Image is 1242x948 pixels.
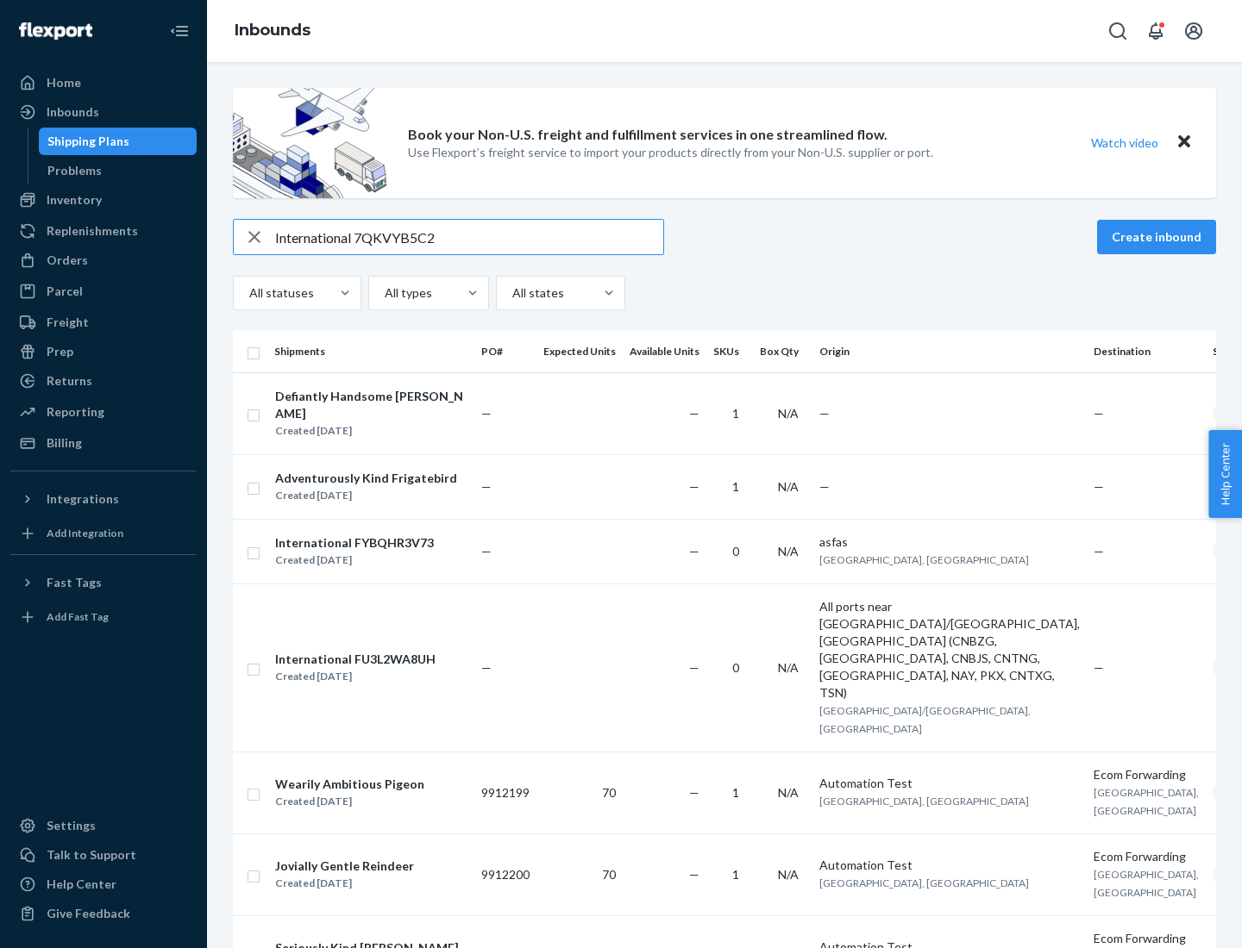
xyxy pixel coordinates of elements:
div: Inventory [47,191,102,209]
span: 1 [732,479,739,494]
div: International FYBQHR3V73 [275,534,434,552]
span: — [481,406,492,421]
div: Prep [47,343,73,360]
div: Automation Test [819,857,1080,874]
span: — [1094,406,1104,421]
span: [GEOGRAPHIC_DATA], [GEOGRAPHIC_DATA] [819,795,1029,808]
span: — [689,406,699,421]
div: Created [DATE] [275,793,424,810]
th: Destination [1087,331,1206,372]
th: Origin [812,331,1087,372]
td: 9912199 [474,752,536,833]
span: 70 [602,867,616,882]
div: Ecom Forwarding [1094,848,1199,865]
div: Add Integration [47,526,123,540]
th: SKUs [706,331,753,372]
span: — [1094,660,1104,675]
a: Talk to Support [10,841,197,869]
a: Returns [10,367,197,395]
div: Created [DATE] [275,552,434,569]
button: Open notifications [1138,14,1173,48]
div: Billing [47,434,82,452]
a: Prep [10,338,197,365]
button: Help Center [1208,430,1242,518]
div: Returns [47,372,92,390]
div: Give Feedback [47,905,130,922]
div: Automation Test [819,775,1080,792]
a: Help Center [10,870,197,898]
div: Fast Tags [47,574,102,591]
div: All ports near [GEOGRAPHIC_DATA]/[GEOGRAPHIC_DATA], [GEOGRAPHIC_DATA] (CNBZG, [GEOGRAPHIC_DATA], ... [819,598,1080,702]
button: Give Feedback [10,900,197,927]
p: Book your Non-U.S. freight and fulfillment services in one streamlined flow. [408,125,888,145]
div: Created [DATE] [275,875,414,892]
button: Close [1173,130,1195,155]
span: [GEOGRAPHIC_DATA], [GEOGRAPHIC_DATA] [1094,868,1199,899]
div: Ecom Forwarding [1094,766,1199,783]
a: Parcel [10,278,197,305]
a: Replenishments [10,217,197,245]
span: 1 [732,785,739,800]
span: [GEOGRAPHIC_DATA]/[GEOGRAPHIC_DATA], [GEOGRAPHIC_DATA] [819,704,1031,735]
div: Defiantly Handsome [PERSON_NAME] [275,388,467,422]
div: Created [DATE] [275,668,436,685]
a: Add Integration [10,520,197,547]
span: N/A [778,544,799,558]
th: Shipments [267,331,474,372]
span: [GEOGRAPHIC_DATA], [GEOGRAPHIC_DATA] [1094,786,1199,817]
button: Fast Tags [10,569,197,596]
img: Flexport logo [19,22,92,40]
div: Freight [47,314,89,331]
span: — [689,660,699,675]
a: Problems [39,157,198,184]
a: Billing [10,429,197,457]
a: Inventory [10,186,197,214]
div: Add Fast Tag [47,609,109,624]
span: N/A [778,660,799,675]
a: Home [10,69,197,97]
a: Inbounds [10,98,197,126]
ol: breadcrumbs [221,6,324,56]
div: Shipping Plans [47,133,129,150]
span: — [1094,479,1104,494]
span: — [819,406,830,421]
a: Orders [10,246,197,274]
span: — [1094,544,1104,558]
span: [GEOGRAPHIC_DATA], [GEOGRAPHIC_DATA] [819,553,1029,566]
div: International FU3L2WA8UH [275,651,436,668]
div: asfas [819,533,1080,551]
a: Inbounds [235,21,310,40]
td: 9912200 [474,833,536,915]
button: Close Navigation [162,14,197,48]
th: Available Units [623,331,706,372]
div: Home [47,74,81,91]
div: Talk to Support [47,846,136,864]
span: N/A [778,785,799,800]
span: 0 [732,544,739,558]
div: Ecom Forwarding [1094,930,1199,947]
button: Integrations [10,485,197,513]
button: Watch video [1080,130,1170,155]
th: Box Qty [753,331,812,372]
a: Freight [10,309,197,336]
input: All states [511,284,512,302]
div: Settings [47,817,96,834]
div: Adventurously Kind Frigatebird [275,470,457,487]
span: N/A [778,867,799,882]
span: 0 [732,660,739,675]
span: — [819,479,830,494]
input: All statuses [248,284,249,302]
div: Parcel [47,283,83,300]
span: — [481,479,492,494]
button: Open account menu [1176,14,1211,48]
input: All types [383,284,385,302]
div: Reporting [47,403,104,421]
span: — [481,660,492,675]
button: Open Search Box [1101,14,1135,48]
button: Create inbound [1097,220,1216,254]
span: N/A [778,479,799,494]
div: Orders [47,252,88,269]
span: — [689,544,699,558]
span: N/A [778,406,799,421]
